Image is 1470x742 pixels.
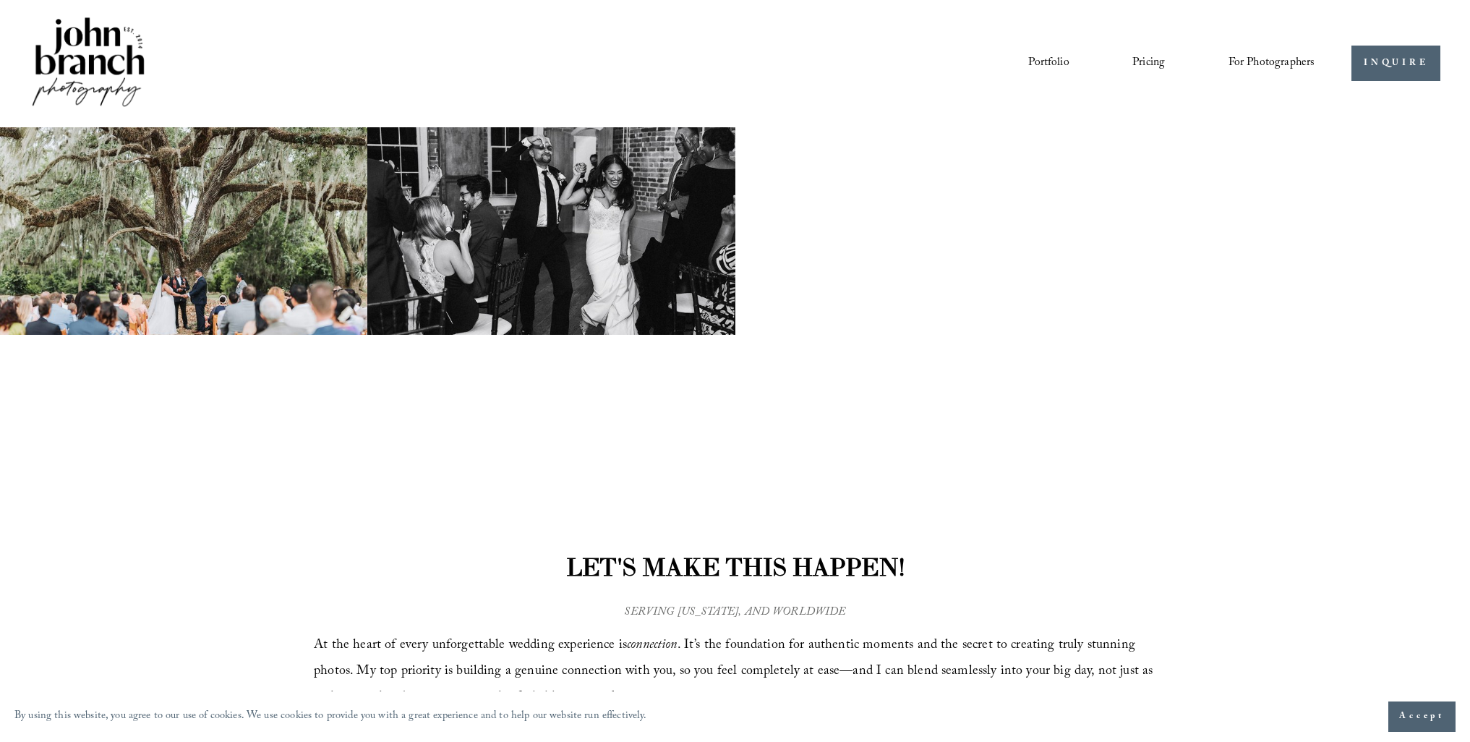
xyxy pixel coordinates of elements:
[735,335,1103,542] img: Three women taking a selfie in a room, dressed for a special occasion. The woman in front holds a...
[1388,702,1456,732] button: Accept
[1351,46,1440,81] a: INQUIRE
[314,635,1156,709] span: At the heart of every unforgettable wedding experience is . It’s the foundation for authentic mom...
[367,335,735,542] img: Wedding couple holding hands on a beach, dressed in formal attire.
[735,127,1103,335] img: Bride and groom walking down the aisle in wedding attire, bride holding bouquet.
[367,127,735,335] img: A bride and groom energetically entering a wedding reception with guests cheering and clapping, s...
[1228,51,1315,76] a: folder dropdown
[1028,51,1069,76] a: Portfolio
[1103,335,1470,542] img: Two women holding up a wedding dress in front of a window, one in a dark dress and the other in a...
[624,603,845,623] em: SERVING [US_STATE], AND WORLDWIDE
[1103,127,1470,335] img: Group of people wearing floral robes, smiling and laughing, seated on a bed with a large white la...
[30,14,147,112] img: John Branch IV Photography
[627,635,678,657] em: connection
[14,707,647,728] p: By using this website, you agree to our use of cookies. We use cookies to provide you with a grea...
[1399,709,1445,724] span: Accept
[1132,51,1165,76] a: Pricing
[1228,52,1315,74] span: For Photographers
[566,552,905,582] strong: LET'S MAKE THIS HAPPEN!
